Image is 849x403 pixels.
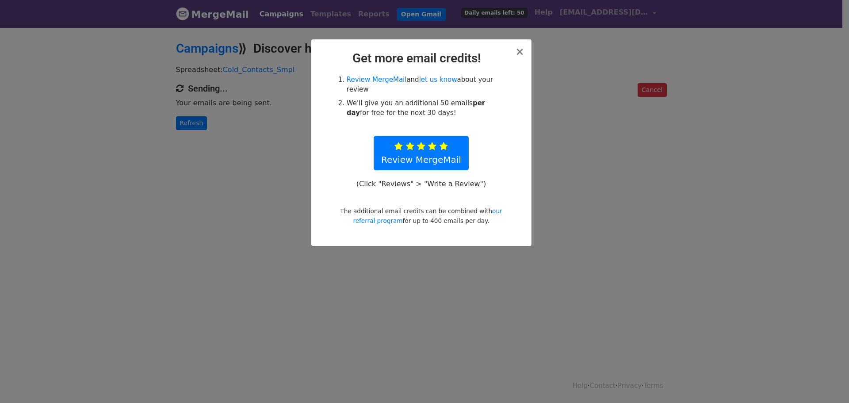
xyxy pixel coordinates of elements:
p: (Click "Reviews" > "Write a Review") [352,179,490,188]
a: Review MergeMail [347,76,407,84]
strong: per day [347,99,485,117]
small: The additional email credits can be combined with for up to 400 emails per day. [340,207,502,224]
h2: Get more email credits! [318,51,524,66]
a: Review MergeMail [374,136,469,170]
a: let us know [419,76,457,84]
a: our referral program [353,207,502,224]
li: We'll give you an additional 50 emails for free for the next 30 days! [347,98,506,118]
li: and about your review [347,75,506,95]
button: Close [515,46,524,57]
span: × [515,46,524,58]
